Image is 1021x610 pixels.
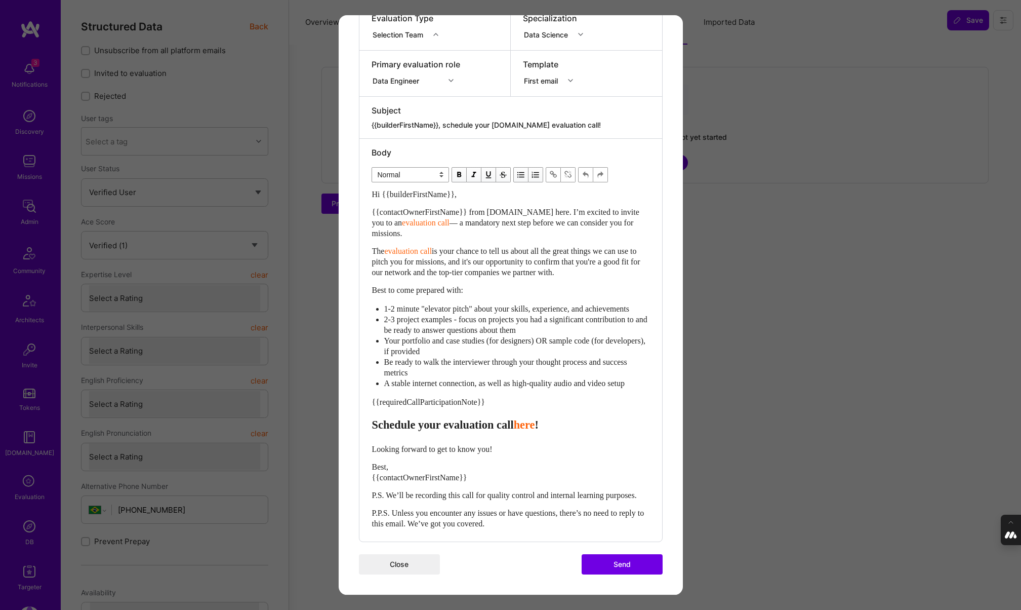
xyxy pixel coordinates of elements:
[372,218,636,238] span: — a mandatory next step before we can consider you for missions.
[524,29,572,40] div: Data Science
[372,147,650,158] div: Body
[514,418,535,431] a: here
[568,78,573,83] i: icon Chevron
[452,167,467,182] button: Bold
[433,32,438,37] i: icon Chevron
[372,398,485,406] span: {{requiredCallParticipationNote}}
[384,336,647,356] span: Your portfolio and case studies (for designers) OR sample code (for developers), if provided
[372,418,514,431] span: Schedule your evaluation call
[578,167,593,182] button: Undo
[372,167,449,182] select: Block type
[384,379,625,388] span: A stable internet connection, as well as high-quality audio and video setup
[528,167,543,182] button: OL
[372,167,449,182] span: Normal
[384,304,629,313] span: 1-2 minute "elevator pitch" about your skills, experience, and achievements
[384,315,649,334] span: 2-3 project examples - focus on projects you had a significant contribution to and be ready to an...
[372,491,637,500] span: P.S. We’ll be recording this call for quality control and internal learning purposes.
[372,59,460,70] div: Primary evaluation role
[496,167,511,182] button: Strikethrough
[578,32,583,37] i: icon Chevron
[402,218,450,227] a: evaluation call
[384,247,432,255] a: evaluation call
[372,105,650,116] div: Subject
[384,358,629,377] span: Be ready to walk the interviewer through your thought process and success metrics
[372,247,385,255] span: The
[339,15,683,595] div: modal
[535,418,539,431] span: !
[372,120,650,130] textarea: {{builderFirstName}}, schedule your [DOMAIN_NAME] evaluation call!
[467,167,481,182] button: Italic
[372,286,463,294] span: Best to come prepared with:
[372,509,646,528] span: P.P.S. Unless you encounter any issues or have questions, there’s no need to reply to this email....
[523,13,590,24] div: Specialization
[561,167,576,182] button: Remove Link
[372,463,467,482] span: Best, {{contactOwnerFirstName}}
[513,167,528,182] button: UL
[373,75,423,86] div: Data Engineer
[372,189,649,529] div: Enter email text
[593,167,608,182] button: Redo
[372,247,642,277] span: is your chance to tell us about all the great things we can use to pitch you for missions, and it...
[481,167,496,182] button: Underline
[372,13,445,24] div: Evaluation Type
[524,75,562,86] div: First email
[372,208,641,227] span: {{contactOwnerFirstName}} from [DOMAIN_NAME] here. I’m excited to invite you to an
[373,29,427,40] div: Selection Team
[546,167,561,182] button: Link
[582,554,663,575] button: Send
[448,78,454,83] i: icon Chevron
[372,190,457,199] span: Hi {{builderFirstName}},
[523,59,580,70] div: Template
[372,445,493,453] span: Looking forward to get to know you!
[359,554,440,575] button: Close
